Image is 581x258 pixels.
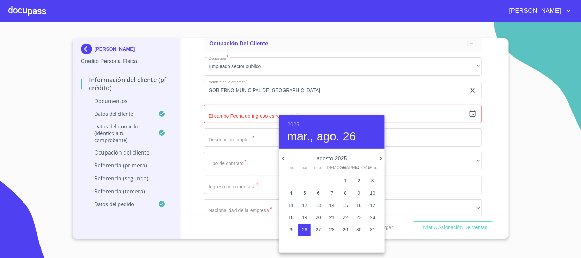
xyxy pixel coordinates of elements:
button: 16 [353,199,365,212]
button: mar., ago. 26 [287,129,356,144]
button: 7 [326,187,338,199]
p: 14 [329,202,335,209]
button: 11 [285,199,297,212]
button: 13 [312,199,324,212]
p: 27 [316,226,321,233]
span: mar. [298,165,311,172]
p: 30 [356,226,362,233]
p: 16 [356,202,362,209]
button: 6 [312,187,324,199]
p: 5 [303,190,306,196]
p: 3 [371,177,374,184]
p: 15 [343,202,348,209]
p: 25 [288,226,294,233]
button: 27 [312,224,324,236]
button: 31 [367,224,379,236]
button: 22 [339,212,352,224]
button: 19 [298,212,311,224]
p: 21 [329,214,335,221]
p: 29 [343,226,348,233]
p: 28 [329,226,335,233]
span: lun. [285,165,297,172]
span: [DEMOGRAPHIC_DATA]. [326,165,338,172]
span: mié. [312,165,324,172]
button: 1 [339,175,352,187]
button: 8 [339,187,352,199]
button: 18 [285,212,297,224]
p: 1 [344,177,347,184]
p: 18 [288,214,294,221]
button: 15 [339,199,352,212]
button: 20 [312,212,324,224]
p: 11 [288,202,294,209]
button: 14 [326,199,338,212]
button: 9 [353,187,365,199]
p: 19 [302,214,307,221]
p: 23 [356,214,362,221]
p: 26 [302,226,307,233]
p: 6 [317,190,320,196]
button: 28 [326,224,338,236]
button: 2025 [287,120,300,129]
p: 9 [358,190,360,196]
p: 20 [316,214,321,221]
p: 10 [370,190,375,196]
button: 25 [285,224,297,236]
p: 24 [370,214,375,221]
p: 8 [344,190,347,196]
button: 24 [367,212,379,224]
p: 12 [302,202,307,209]
button: 29 [339,224,352,236]
span: dom. [367,165,379,172]
button: 12 [298,199,311,212]
button: 2 [353,175,365,187]
button: 26 [298,224,311,236]
p: agosto 2025 [287,155,376,163]
button: 5 [298,187,311,199]
button: 3 [367,175,379,187]
button: 17 [367,199,379,212]
button: 4 [285,187,297,199]
button: 23 [353,212,365,224]
p: 7 [330,190,333,196]
p: 13 [316,202,321,209]
button: 21 [326,212,338,224]
p: 2 [358,177,360,184]
p: 4 [290,190,292,196]
p: 17 [370,202,375,209]
span: vie. [339,165,352,172]
button: 30 [353,224,365,236]
p: 31 [370,226,375,233]
button: 10 [367,187,379,199]
p: 22 [343,214,348,221]
span: sáb. [353,165,365,172]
